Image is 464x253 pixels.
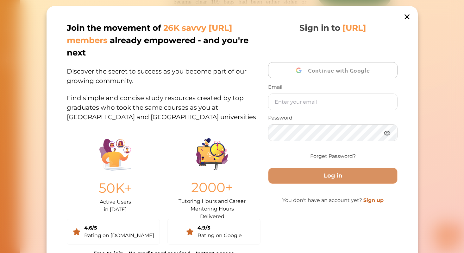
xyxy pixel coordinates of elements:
[198,224,242,232] div: 4.9/5
[140,0,145,5] i: 1
[342,23,366,33] span: [URL]
[268,168,397,184] button: Log in
[198,232,242,239] div: Rating on Google
[67,22,259,59] p: Join the movement of already empowered - and you're next
[308,63,373,78] span: Continue with Google
[179,198,246,214] p: Tutoring Hours and Career Mentoring Hours Delivered
[268,114,397,122] p: Password
[84,232,154,239] div: Rating on [DOMAIN_NAME]
[191,178,233,198] p: 2000+
[363,197,383,203] a: Sign up
[268,94,397,110] input: Enter your email
[383,129,391,137] img: eye.3286bcf0.webp
[98,178,132,198] p: 50K+
[196,138,228,170] img: Group%201403.ccdcecb8.png
[268,62,397,78] button: Continue with Google
[84,224,154,232] div: 4.6/5
[67,59,260,86] p: Discover the secret to success as you become part of our growing community.
[268,197,397,204] p: You don't have an account yet?
[67,219,160,245] a: 4.6/5Rating on [DOMAIN_NAME]
[299,22,366,34] p: Sign in to
[67,86,260,122] p: Find simple and concise study resources created by top graduates who took the same courses as you...
[268,83,397,91] p: Email
[67,23,232,45] span: 26K savvy [URL] members
[99,139,131,171] img: Illustration.25158f3c.png
[99,198,131,213] p: Active Users in [DATE]
[310,152,355,160] a: Forget Password?
[167,219,260,245] a: 4.9/5Rating on Google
